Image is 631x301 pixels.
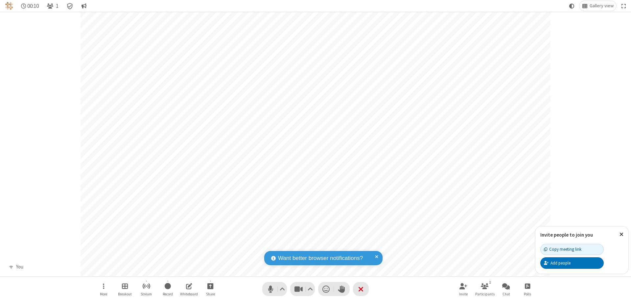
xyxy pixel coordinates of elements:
button: Change layout [579,1,616,11]
button: Mute (⌘+Shift+A) [262,282,287,296]
span: More [100,292,107,296]
span: Want better browser notifications? [278,254,363,263]
div: Timer [18,1,42,11]
button: Copy meeting link [540,244,604,255]
button: Open participant list [44,1,61,11]
button: Using system theme [567,1,577,11]
span: Record [163,292,173,296]
div: Meeting details Encryption enabled [64,1,76,11]
span: Whiteboard [180,292,198,296]
button: Open poll [518,280,537,298]
span: Invite [459,292,468,296]
button: Video setting [306,282,315,296]
div: 1 [487,279,493,285]
span: 00:10 [27,3,39,9]
label: Invite people to join you [540,232,593,238]
img: QA Selenium DO NOT DELETE OR CHANGE [5,2,13,10]
div: You [13,263,26,271]
button: Audio settings [278,282,287,296]
button: Start sharing [200,280,220,298]
button: Open menu [94,280,113,298]
span: Stream [141,292,152,296]
button: Stop video (⌘+Shift+V) [290,282,315,296]
span: Polls [524,292,531,296]
div: Copy meeting link [544,246,581,252]
span: Share [206,292,215,296]
span: Chat [502,292,510,296]
button: Open shared whiteboard [179,280,199,298]
button: Open participant list [475,280,495,298]
button: Manage Breakout Rooms [115,280,135,298]
button: Start recording [158,280,177,298]
button: Raise hand [334,282,350,296]
span: Breakout [118,292,132,296]
button: Fullscreen [619,1,629,11]
span: Participants [475,292,495,296]
button: End or leave meeting [353,282,369,296]
button: Start streaming [136,280,156,298]
button: Conversation [79,1,89,11]
button: Add people [540,257,604,268]
span: Gallery view [590,3,614,9]
span: 1 [56,3,58,9]
button: Open chat [496,280,516,298]
button: Close popover [615,226,628,243]
button: Invite participants (⌘+Shift+I) [454,280,473,298]
button: Send a reaction [318,282,334,296]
